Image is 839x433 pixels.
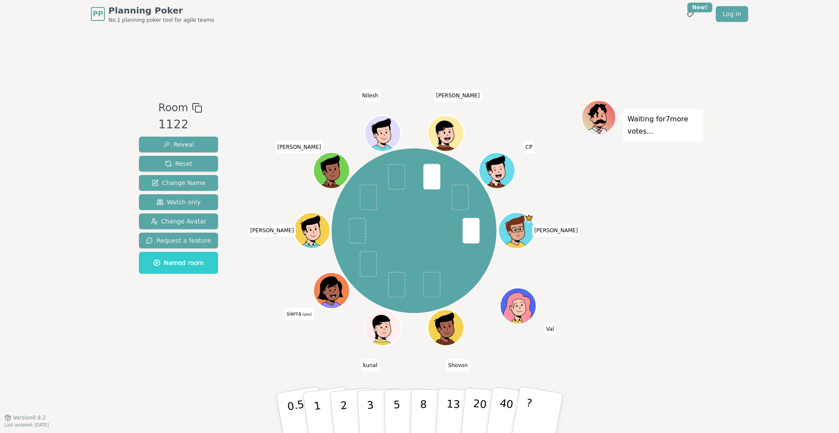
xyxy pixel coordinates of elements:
button: Named room [139,252,218,274]
a: PPPlanning PokerNo.1 planning poker tool for agile teams [91,4,214,24]
span: Change Name [152,179,205,187]
span: Click to change your name [248,224,296,237]
span: Click to change your name [524,141,535,153]
span: No.1 planning poker tool for agile teams [108,17,214,24]
span: spencer is the host [524,213,534,223]
button: Change Name [139,175,218,191]
div: 1122 [158,116,202,134]
div: New! [687,3,712,12]
span: Click to change your name [275,141,323,153]
a: Log in [716,6,748,22]
span: Reset [165,159,192,168]
span: Room [158,100,188,116]
button: Reset [139,156,218,172]
span: Planning Poker [108,4,214,17]
span: Change Avatar [151,217,207,226]
span: Reveal [163,140,194,149]
button: Click to change your avatar [314,274,348,308]
button: Watch only [139,194,218,210]
span: PP [93,9,103,19]
button: New! [683,6,698,22]
span: (you) [302,313,312,316]
span: Click to change your name [532,224,580,237]
button: Reveal [139,137,218,152]
span: Click to change your name [544,323,556,335]
p: Waiting for 7 more votes... [628,113,699,137]
button: Version0.9.2 [4,414,46,421]
span: Click to change your name [360,89,381,102]
span: Named room [153,258,204,267]
span: Click to change your name [434,89,482,102]
button: Change Avatar [139,213,218,229]
span: Last updated: [DATE] [4,423,49,427]
span: Click to change your name [284,308,314,320]
span: Click to change your name [446,359,470,371]
button: Request a feature [139,233,218,248]
span: Click to change your name [361,359,379,371]
span: Watch only [156,198,201,206]
span: Version 0.9.2 [13,414,46,421]
span: Request a feature [146,236,211,245]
